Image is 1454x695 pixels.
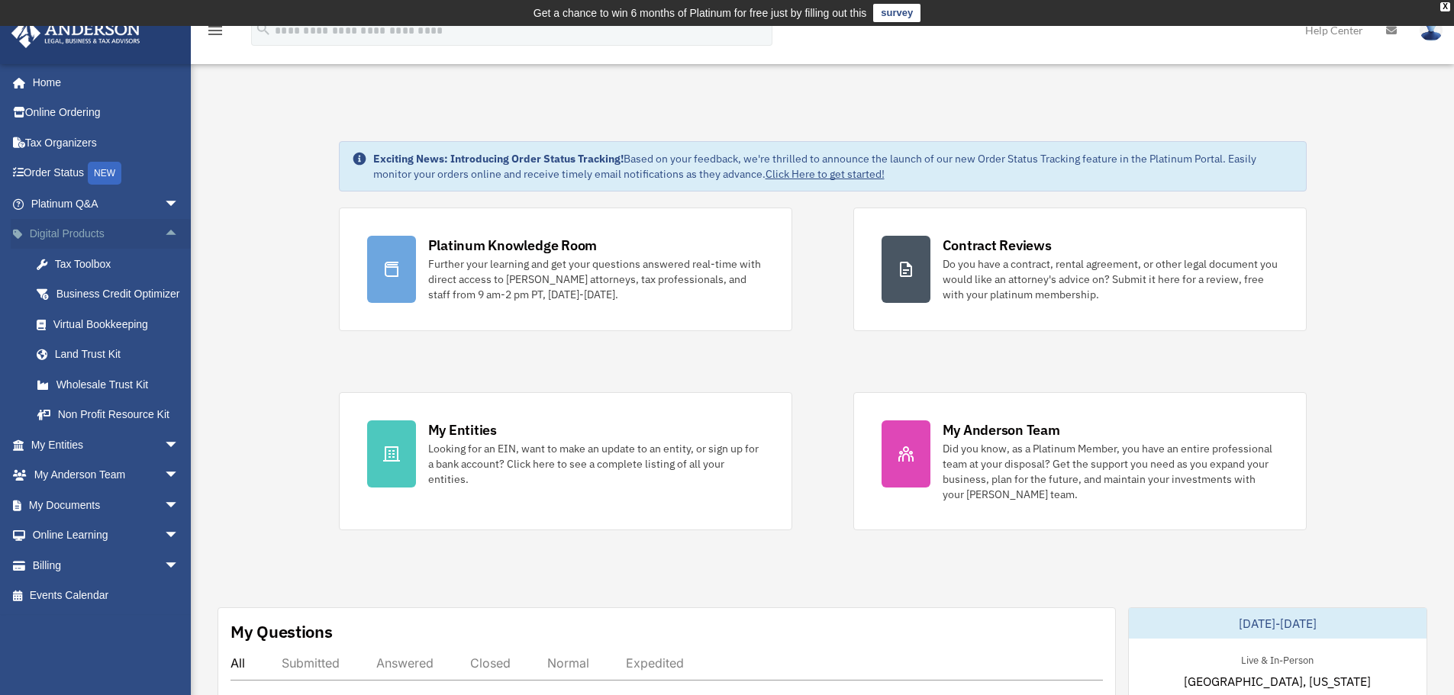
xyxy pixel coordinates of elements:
a: Platinum Knowledge Room Further your learning and get your questions answered real-time with dire... [339,208,792,331]
strong: Exciting News: Introducing Order Status Tracking! [373,152,624,166]
div: close [1440,2,1450,11]
div: Based on your feedback, we're thrilled to announce the launch of our new Order Status Tracking fe... [373,151,1294,182]
div: Virtual Bookkeeping [53,315,183,334]
span: arrow_drop_down [164,460,195,491]
div: Wholesale Trust Kit [53,375,183,394]
div: Non Profit Resource Kit [53,405,183,424]
a: Platinum Q&Aarrow_drop_down [11,188,202,219]
a: Events Calendar [11,581,202,611]
a: My Anderson Team Did you know, as a Platinum Member, you have an entire professional team at your... [853,392,1307,530]
a: Tax Organizers [11,127,202,158]
div: Expedited [626,655,684,671]
div: Did you know, as a Platinum Member, you have an entire professional team at your disposal? Get th... [943,441,1278,502]
a: Non Profit Resource Kit [21,400,202,430]
div: Answered [376,655,434,671]
div: Further your learning and get your questions answered real-time with direct access to [PERSON_NAM... [428,256,764,302]
i: search [255,21,272,37]
a: Digital Productsarrow_drop_up [11,219,202,249]
div: Closed [470,655,511,671]
div: All [231,655,245,671]
a: Contract Reviews Do you have a contract, rental agreement, or other legal document you would like... [853,208,1307,331]
div: Land Trust Kit [53,345,183,364]
a: Billingarrow_drop_down [11,550,202,581]
a: My Anderson Teamarrow_drop_down [11,460,202,491]
div: Contract Reviews [943,236,1052,255]
div: Do you have a contract, rental agreement, or other legal document you would like an attorney's ad... [943,256,1278,302]
div: Submitted [282,655,340,671]
a: Home [11,67,195,98]
span: arrow_drop_down [164,520,195,552]
a: Business Credit Optimizer [21,279,202,310]
div: [DATE]-[DATE] [1129,608,1427,639]
a: Click Here to get started! [766,167,885,181]
img: User Pic [1420,19,1443,41]
span: arrow_drop_up [164,219,195,250]
span: [GEOGRAPHIC_DATA], [US_STATE] [1184,672,1371,690]
a: My Entitiesarrow_drop_down [11,430,202,460]
div: Business Credit Optimizer [53,285,183,304]
div: Looking for an EIN, want to make an update to an entity, or sign up for a bank account? Click her... [428,441,764,487]
div: My Anderson Team [943,420,1060,439]
i: menu [206,21,224,40]
div: My Entities [428,420,497,439]
span: arrow_drop_down [164,188,195,220]
span: arrow_drop_down [164,490,195,521]
div: Tax Toolbox [53,255,183,274]
a: Order StatusNEW [11,158,202,189]
a: Online Ordering [11,98,202,128]
div: Platinum Knowledge Room [428,236,598,255]
div: My Questions [231,620,333,643]
div: Normal [547,655,589,671]
a: menu [206,27,224,40]
a: Land Trust Kit [21,339,202,370]
div: NEW [88,162,121,185]
span: arrow_drop_down [164,550,195,581]
a: Virtual Bookkeeping [21,309,202,339]
a: Tax Toolbox [21,249,202,279]
a: Wholesale Trust Kit [21,369,202,400]
img: Anderson Advisors Platinum Portal [7,18,145,48]
a: My Documentsarrow_drop_down [11,490,202,520]
span: arrow_drop_down [164,430,195,461]
a: My Entities Looking for an EIN, want to make an update to an entity, or sign up for a bank accoun... [339,392,792,530]
div: Get a chance to win 6 months of Platinum for free just by filling out this [534,4,867,22]
a: Online Learningarrow_drop_down [11,520,202,551]
a: survey [873,4,920,22]
div: Live & In-Person [1229,651,1326,667]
